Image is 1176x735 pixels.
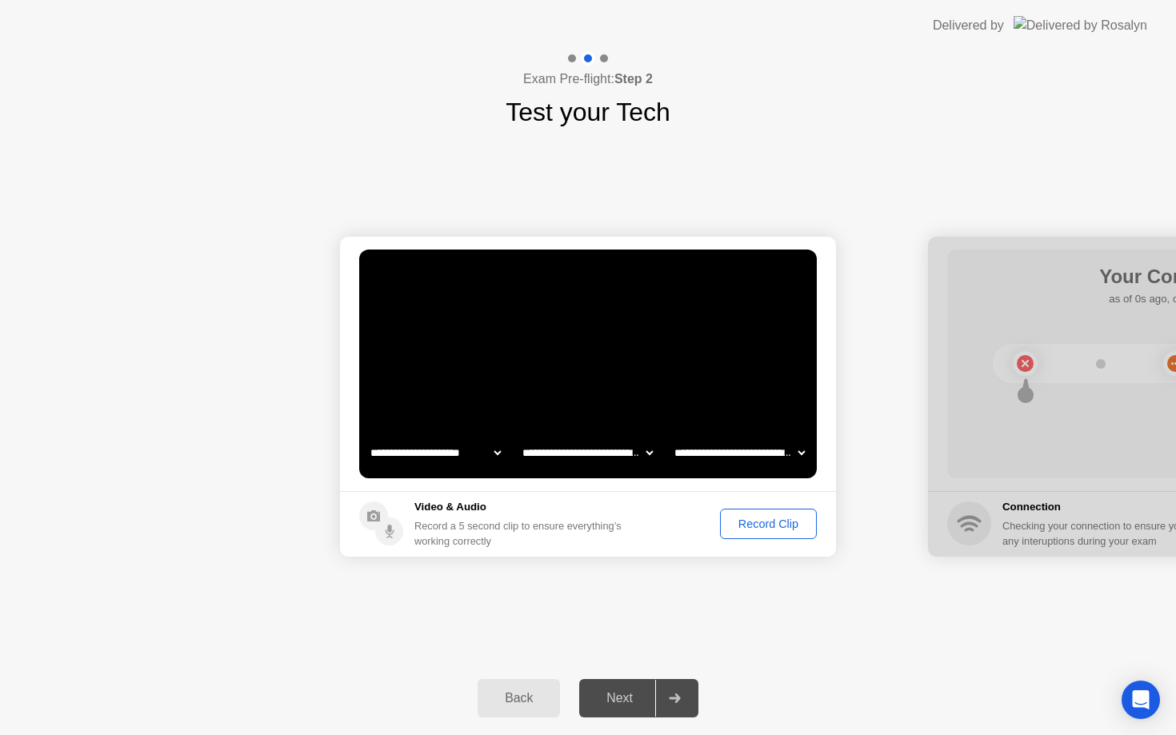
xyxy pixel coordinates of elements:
[367,437,504,469] select: Available cameras
[523,70,653,89] h4: Exam Pre-flight:
[1014,16,1147,34] img: Delivered by Rosalyn
[482,691,555,705] div: Back
[579,679,698,717] button: Next
[506,93,670,131] h1: Test your Tech
[414,499,628,515] h5: Video & Audio
[933,16,1004,35] div: Delivered by
[720,509,817,539] button: Record Clip
[519,437,656,469] select: Available speakers
[1122,681,1160,719] div: Open Intercom Messenger
[584,691,655,705] div: Next
[478,679,560,717] button: Back
[671,437,808,469] select: Available microphones
[726,517,811,530] div: Record Clip
[414,518,628,549] div: Record a 5 second clip to ensure everything’s working correctly
[614,72,653,86] b: Step 2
